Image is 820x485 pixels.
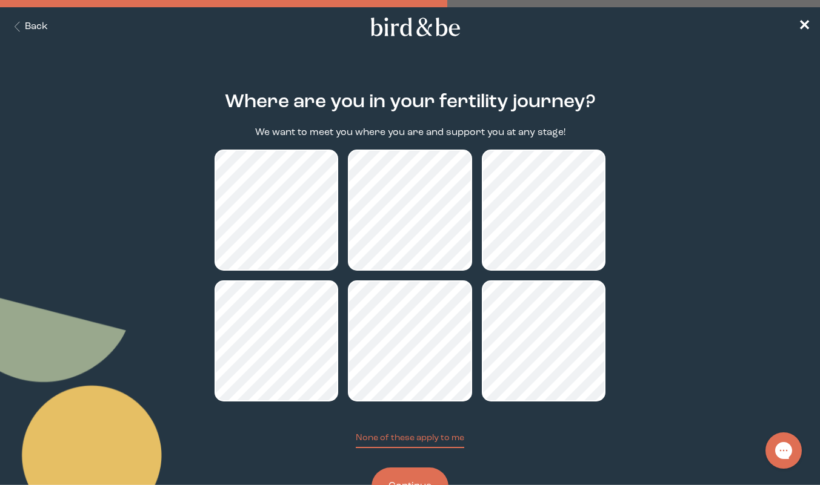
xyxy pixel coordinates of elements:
[255,126,565,140] p: We want to meet you where you are and support you at any stage!
[798,16,810,38] a: ✕
[759,428,808,473] iframe: Gorgias live chat messenger
[10,20,48,34] button: Back Button
[798,19,810,34] span: ✕
[225,88,596,116] h2: Where are you in your fertility journey?
[356,432,464,448] button: None of these apply to me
